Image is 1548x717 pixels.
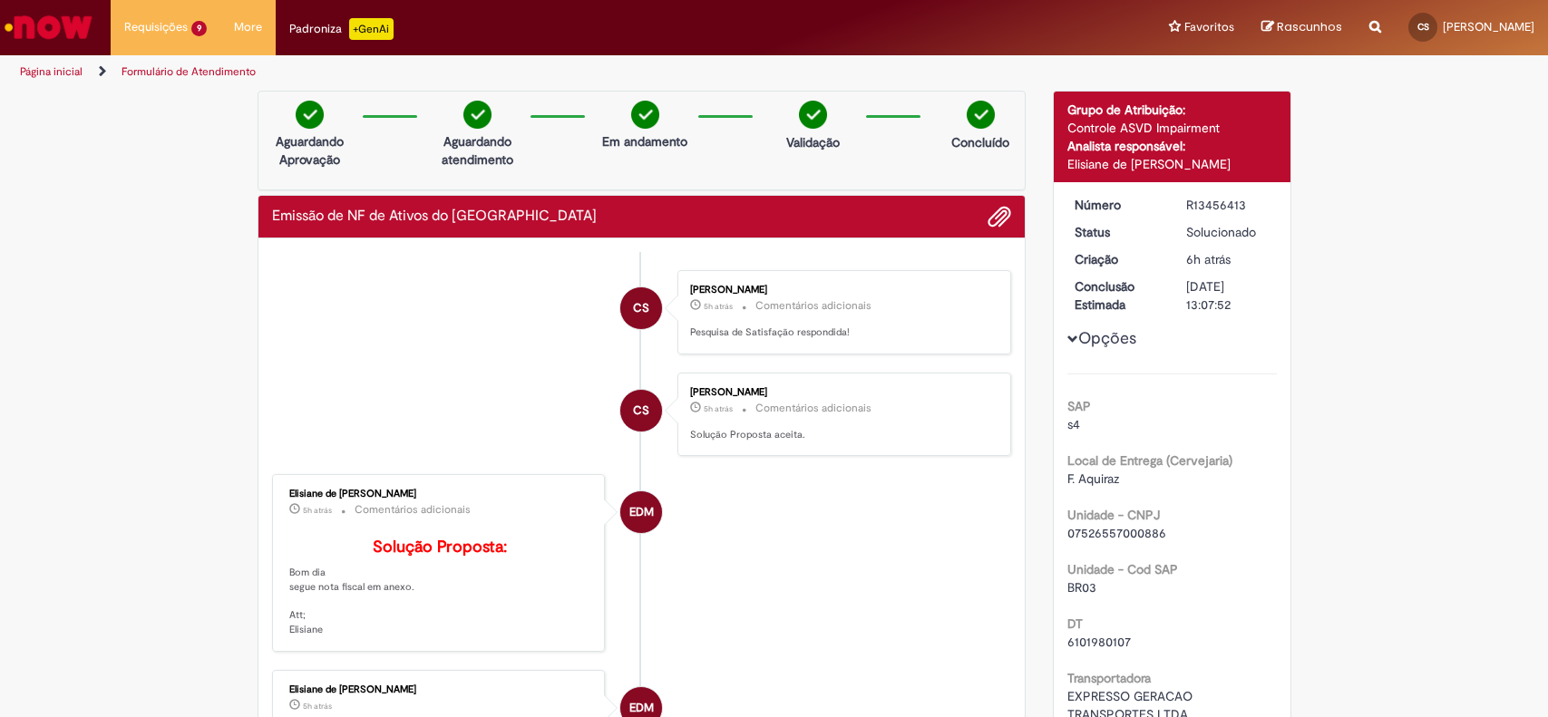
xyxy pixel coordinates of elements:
[1261,19,1342,36] a: Rascunhos
[1443,19,1534,34] span: [PERSON_NAME]
[1067,137,1277,155] div: Analista responsável:
[289,489,591,499] div: Elisiane de [PERSON_NAME]
[690,428,992,442] p: Solução Proposta aceita.
[14,55,1018,89] ul: Trilhas de página
[1277,18,1342,35] span: Rascunhos
[373,537,507,557] b: Solução Proposta:
[1186,251,1231,267] span: 6h atrás
[799,101,827,129] img: check-circle-green.png
[1067,119,1277,137] div: Controle ASVD Impairment
[620,491,662,533] div: Elisiane de Moura Cardozo
[704,301,733,312] span: 5h atrás
[786,133,840,151] p: Validação
[234,18,262,36] span: More
[355,502,471,518] small: Comentários adicionais
[433,132,521,169] p: Aguardando atendimento
[289,684,591,695] div: Elisiane de [PERSON_NAME]
[1067,398,1091,414] b: SAP
[629,490,654,534] span: EDM
[704,403,733,414] span: 5h atrás
[1061,196,1173,214] dt: Número
[602,132,687,150] p: Em andamento
[951,133,1009,151] p: Concluído
[690,387,992,398] div: [PERSON_NAME]
[1186,277,1271,314] div: [DATE] 13:07:52
[1067,670,1151,686] b: Transportadora
[633,389,649,432] span: CS
[124,18,188,36] span: Requisições
[289,538,591,636] p: Bom dia segue nota fiscal em anexo. Att; Elisiane
[631,101,659,129] img: check-circle-green.png
[1186,250,1271,268] div: 28/08/2025 09:57:16
[463,101,492,129] img: check-circle-green.png
[1067,615,1083,632] b: DT
[755,401,871,416] small: Comentários adicionais
[289,18,394,40] div: Padroniza
[704,301,733,312] time: 28/08/2025 10:33:47
[633,286,649,330] span: CS
[1067,101,1277,119] div: Grupo de Atribuição:
[1067,634,1131,650] span: 6101980107
[704,403,733,414] time: 28/08/2025 10:33:38
[1184,18,1234,36] span: Favoritos
[1186,223,1271,241] div: Solucionado
[1067,525,1166,541] span: 07526557000886
[1067,579,1096,596] span: BR03
[690,285,992,296] div: [PERSON_NAME]
[2,9,95,45] img: ServiceNow
[620,390,662,431] div: CARLOS SCHMIDT
[272,208,597,225] h2: Emissão de NF de Ativos do ASVD Histórico de tíquete
[303,505,332,516] time: 28/08/2025 10:23:05
[1061,277,1173,314] dt: Conclusão Estimada
[266,132,354,169] p: Aguardando Aprovação
[1061,250,1173,268] dt: Criação
[303,701,332,712] span: 5h atrás
[1417,21,1429,33] span: CS
[1067,507,1160,523] b: Unidade - CNPJ
[349,18,394,40] p: +GenAi
[1067,155,1277,173] div: Elisiane de [PERSON_NAME]
[1067,561,1178,577] b: Unidade - Cod SAP
[1061,223,1173,241] dt: Status
[122,64,256,79] a: Formulário de Atendimento
[1067,452,1232,469] b: Local de Entrega (Cervejaria)
[191,21,207,36] span: 9
[690,325,992,340] p: Pesquisa de Satisfação respondida!
[1186,196,1271,214] div: R13456413
[1067,416,1080,432] span: s4
[296,101,324,129] img: check-circle-green.png
[988,205,1011,228] button: Adicionar anexos
[303,701,332,712] time: 28/08/2025 10:22:56
[967,101,995,129] img: check-circle-green.png
[1186,251,1231,267] time: 28/08/2025 09:57:16
[620,287,662,329] div: CARLOS SCHMIDT
[755,298,871,314] small: Comentários adicionais
[303,505,332,516] span: 5h atrás
[1067,470,1119,487] span: F. Aquiraz
[20,64,83,79] a: Página inicial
